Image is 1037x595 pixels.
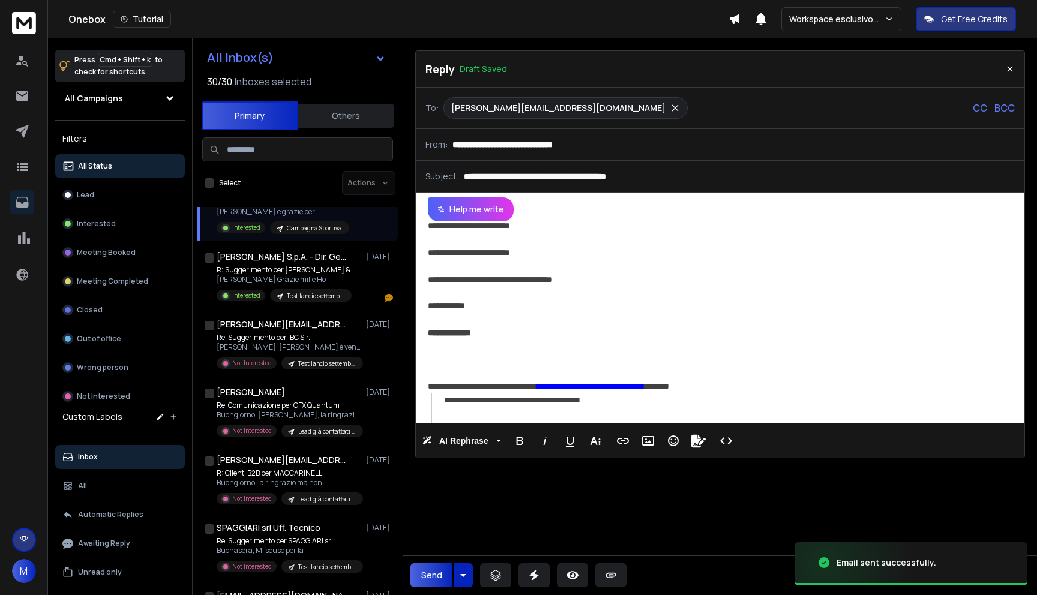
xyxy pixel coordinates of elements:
[366,523,393,533] p: [DATE]
[232,426,272,435] p: Not Interested
[55,560,185,584] button: Unread only
[217,207,349,217] p: [PERSON_NAME] e grazie per
[451,102,666,114] p: [PERSON_NAME][EMAIL_ADDRESS][DOMAIN_NAME]
[235,74,311,89] h3: Inboxes selected
[217,401,361,410] p: Re: Comunicazione per CFX Quantum
[460,63,507,75] p: Draft Saved
[217,468,361,478] p: R: Clienti B2B per MACCARINELLI
[217,265,352,275] p: R: Suggerimento per [PERSON_NAME] &
[98,53,152,67] span: Cmd + Shift + k
[232,562,272,571] p: Not Interested
[217,251,349,263] h1: [PERSON_NAME] S.p.A. - Dir. Generale - [PERSON_NAME]
[55,154,185,178] button: All Status
[287,292,344,300] p: Test lancio settembre Q4 5
[55,269,185,293] button: Meeting Completed
[217,454,349,466] h1: [PERSON_NAME][EMAIL_ADDRESS][PERSON_NAME][DOMAIN_NAME]
[113,11,171,28] button: Tutorial
[55,212,185,236] button: Interested
[12,559,36,583] button: M
[55,531,185,555] button: Awaiting Reply
[55,445,185,469] button: Inbox
[55,86,185,110] button: All Campaigns
[55,298,185,322] button: Closed
[425,102,439,114] p: To:
[232,359,272,368] p: Not Interested
[217,386,285,398] h1: [PERSON_NAME]
[232,494,272,503] p: Not Interested
[65,92,123,104] h1: All Campaigns
[425,170,459,182] p: Subject:
[217,342,361,352] p: [PERSON_NAME], [PERSON_NAME] è venuto a
[837,557,936,569] div: Email sent successfully.
[217,333,361,342] p: Re: Suggerimento per iBC S.r.l
[77,392,130,401] p: Not Interested
[298,563,356,572] p: Test lancio settembre Q4 6
[217,536,361,546] p: Re: Suggerimento per SPAGGIARI srl
[62,411,122,423] h3: Custom Labels
[202,101,298,130] button: Primary
[55,130,185,147] h3: Filters
[232,223,260,232] p: Interested
[789,13,885,25] p: Workspace esclusivo upvizory
[941,13,1008,25] p: Get Free Credits
[287,224,342,233] p: Campagna Sportiva
[366,455,393,465] p: [DATE]
[77,248,136,257] p: Meeting Booked
[298,359,356,368] p: Test lancio settembre Q4 4
[197,46,395,70] button: All Inbox(s)
[232,291,260,300] p: Interested
[55,327,185,351] button: Out of office
[715,429,738,453] button: Code View
[78,539,130,548] p: Awaiting Reply
[217,318,349,330] h1: [PERSON_NAME][EMAIL_ADDRESS][DOMAIN_NAME]
[425,61,455,77] p: Reply
[78,567,122,577] p: Unread only
[973,101,987,115] p: CC
[77,219,116,229] p: Interested
[78,452,98,462] p: Inbox
[410,563,452,587] button: Send
[994,101,1015,115] p: BCC
[78,481,87,491] p: All
[78,161,112,171] p: All Status
[77,277,148,286] p: Meeting Completed
[207,74,232,89] span: 30 / 30
[217,275,352,284] p: [PERSON_NAME] Grazie mille Ho
[55,183,185,207] button: Lead
[298,103,394,129] button: Others
[217,546,361,555] p: Buonasera, Mi scuso per la
[428,197,514,221] button: Help me write
[55,384,185,408] button: Not Interested
[55,356,185,380] button: Wrong person
[687,429,710,453] button: Signature
[425,139,448,151] p: From:
[55,503,185,527] button: Automatic Replies
[78,510,143,519] p: Automatic Replies
[217,410,361,420] p: Buongiorno, [PERSON_NAME], la ringrazio ma
[298,427,356,436] p: Lead già contattati Q1-Q2 lancio estivo
[366,252,393,262] p: [DATE]
[419,429,503,453] button: AI Rephrase
[298,495,356,504] p: Lead già contattati Q1-Q2 lancio estivo
[68,11,729,28] div: Onebox
[366,387,393,397] p: [DATE]
[366,320,393,329] p: [DATE]
[55,241,185,265] button: Meeting Booked
[77,305,103,315] p: Closed
[77,190,94,200] p: Lead
[916,7,1016,31] button: Get Free Credits
[207,52,274,64] h1: All Inbox(s)
[217,478,361,488] p: Buongiorno, la ringrazio ma non
[437,436,491,446] span: AI Rephrase
[74,54,163,78] p: Press to check for shortcuts.
[77,363,128,372] p: Wrong person
[219,178,241,188] label: Select
[77,334,121,344] p: Out of office
[55,474,185,498] button: All
[217,522,320,534] h1: SPAGGIARI srl Uff. Tecnico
